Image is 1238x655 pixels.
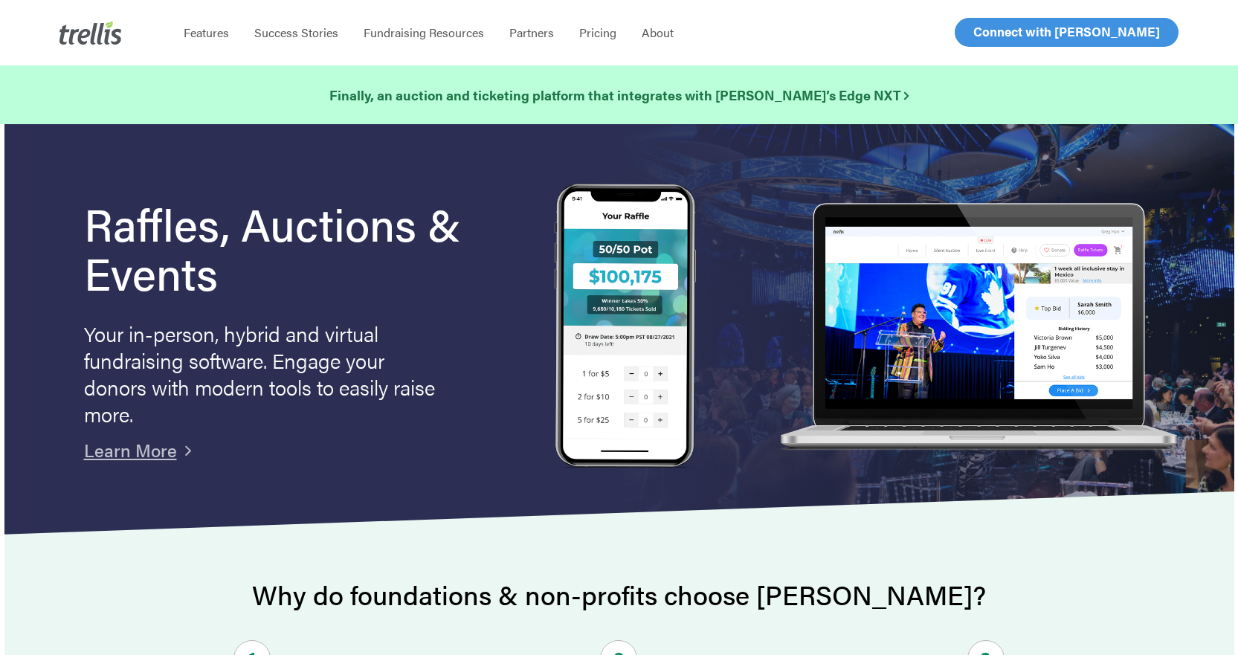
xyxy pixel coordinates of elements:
[171,25,242,40] a: Features
[579,24,616,41] span: Pricing
[59,21,122,45] img: Trellis
[84,199,506,297] h1: Raffles, Auctions & Events
[84,320,441,427] p: Your in-person, hybrid and virtual fundraising software. Engage your donors with modern tools to ...
[329,85,909,106] a: Finally, an auction and ticketing platform that integrates with [PERSON_NAME]’s Edge NXT
[509,24,554,41] span: Partners
[242,25,351,40] a: Success Stories
[772,203,1184,452] img: rafflelaptop_mac_optim.png
[351,25,497,40] a: Fundraising Resources
[973,22,1160,40] span: Connect with [PERSON_NAME]
[955,18,1179,47] a: Connect with [PERSON_NAME]
[84,437,177,462] a: Learn More
[567,25,629,40] a: Pricing
[364,24,484,41] span: Fundraising Resources
[329,85,909,104] strong: Finally, an auction and ticketing platform that integrates with [PERSON_NAME]’s Edge NXT
[629,25,686,40] a: About
[184,24,229,41] span: Features
[254,24,338,41] span: Success Stories
[555,184,696,471] img: Trellis Raffles, Auctions and Event Fundraising
[497,25,567,40] a: Partners
[84,580,1155,610] h2: Why do foundations & non-profits choose [PERSON_NAME]?
[642,24,674,41] span: About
